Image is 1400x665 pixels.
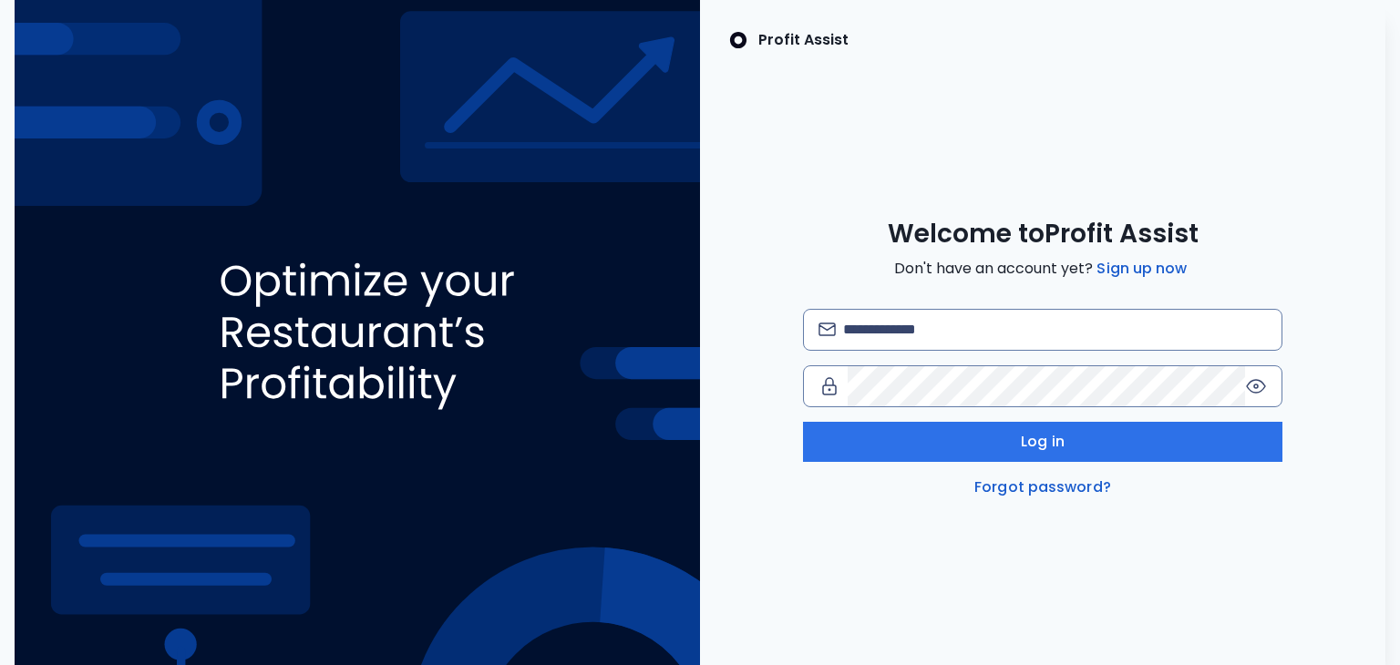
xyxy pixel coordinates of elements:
span: Don't have an account yet? [894,258,1190,280]
img: SpotOn Logo [729,29,747,51]
span: Welcome to Profit Assist [888,218,1199,251]
p: Profit Assist [758,29,849,51]
a: Sign up now [1093,258,1190,280]
span: Log in [1021,431,1065,453]
img: email [818,322,836,336]
button: Log in [803,422,1282,462]
a: Forgot password? [971,476,1115,498]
